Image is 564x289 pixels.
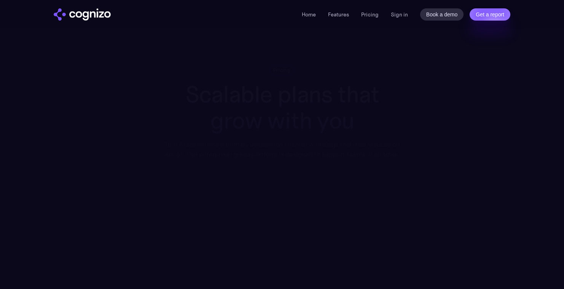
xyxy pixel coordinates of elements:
a: home [54,8,111,21]
a: Home [302,11,316,18]
a: Book a demo [420,8,464,21]
a: Pricing [361,11,379,18]
a: Get a report [470,8,510,21]
div: Turn AI search into a primary acquisition channel with deep analytics focused on action. Our ente... [159,139,405,160]
div: Pricing [273,67,291,74]
a: Features [328,11,349,18]
img: cognizo logo [54,8,111,21]
a: Sign in [391,10,408,19]
h1: Scalable plans that grow with you [159,81,405,134]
